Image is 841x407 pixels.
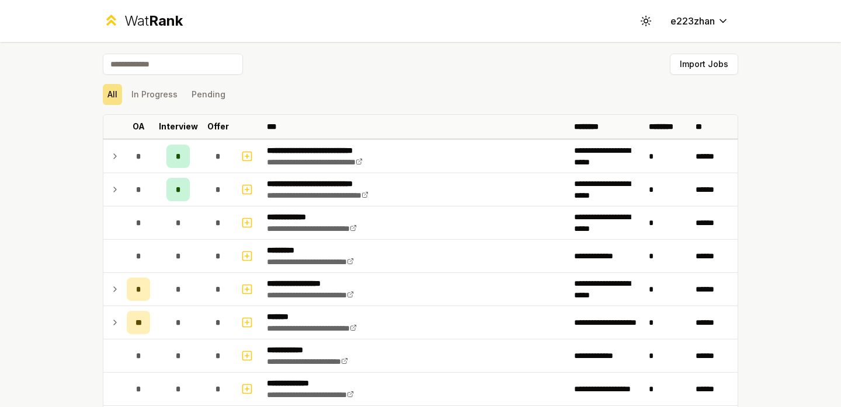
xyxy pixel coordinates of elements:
[133,121,145,132] p: OA
[670,54,738,75] button: Import Jobs
[661,10,738,31] button: e223zhan
[159,121,198,132] p: Interview
[149,12,183,29] span: Rank
[187,84,230,105] button: Pending
[670,14,715,28] span: e223zhan
[103,12,183,30] a: WatRank
[124,12,183,30] div: Wat
[207,121,229,132] p: Offer
[103,84,122,105] button: All
[127,84,182,105] button: In Progress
